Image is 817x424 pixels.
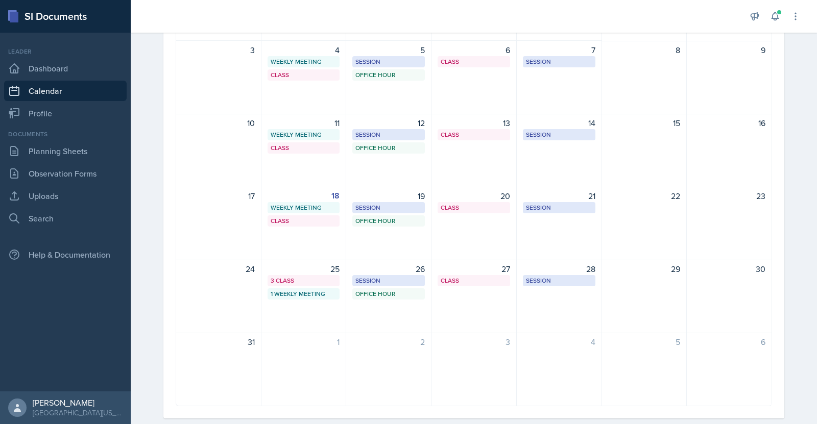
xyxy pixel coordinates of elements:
[523,263,595,275] div: 28
[355,216,422,226] div: Office Hour
[4,130,127,139] div: Documents
[182,190,255,202] div: 17
[271,57,337,66] div: Weekly Meeting
[271,289,337,298] div: 1 Weekly Meeting
[693,336,765,348] div: 6
[271,216,337,226] div: Class
[182,263,255,275] div: 24
[523,44,595,56] div: 7
[441,276,507,285] div: Class
[526,130,592,139] div: Session
[271,203,337,212] div: Weekly Meeting
[268,190,340,202] div: 18
[438,336,510,348] div: 3
[608,263,681,275] div: 29
[441,203,507,212] div: Class
[526,57,592,66] div: Session
[608,190,681,202] div: 22
[4,103,127,123] a: Profile
[523,336,595,348] div: 4
[523,117,595,129] div: 14
[355,289,422,298] div: Office Hour
[355,70,422,80] div: Office Hour
[355,276,422,285] div: Session
[438,263,510,275] div: 27
[438,190,510,202] div: 20
[4,58,127,79] a: Dashboard
[4,47,127,56] div: Leader
[523,190,595,202] div: 21
[608,336,681,348] div: 5
[182,117,255,129] div: 10
[271,70,337,80] div: Class
[693,117,765,129] div: 16
[441,130,507,139] div: Class
[271,143,337,153] div: Class
[608,117,681,129] div: 15
[355,130,422,139] div: Session
[4,163,127,184] a: Observation Forms
[268,263,340,275] div: 25
[352,263,425,275] div: 26
[4,244,127,265] div: Help & Documentation
[33,408,123,418] div: [GEOGRAPHIC_DATA][US_STATE] in [GEOGRAPHIC_DATA]
[4,141,127,161] a: Planning Sheets
[352,190,425,202] div: 19
[441,57,507,66] div: Class
[352,336,425,348] div: 2
[182,44,255,56] div: 3
[693,263,765,275] div: 30
[4,208,127,229] a: Search
[4,186,127,206] a: Uploads
[355,143,422,153] div: Office Hour
[608,44,681,56] div: 8
[268,44,340,56] div: 4
[182,336,255,348] div: 31
[693,190,765,202] div: 23
[271,130,337,139] div: Weekly Meeting
[355,57,422,66] div: Session
[4,81,127,101] a: Calendar
[268,336,340,348] div: 1
[438,117,510,129] div: 13
[355,203,422,212] div: Session
[271,276,337,285] div: 3 Class
[438,44,510,56] div: 6
[352,44,425,56] div: 5
[268,117,340,129] div: 11
[693,44,765,56] div: 9
[526,203,592,212] div: Session
[33,397,123,408] div: [PERSON_NAME]
[352,117,425,129] div: 12
[526,276,592,285] div: Session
